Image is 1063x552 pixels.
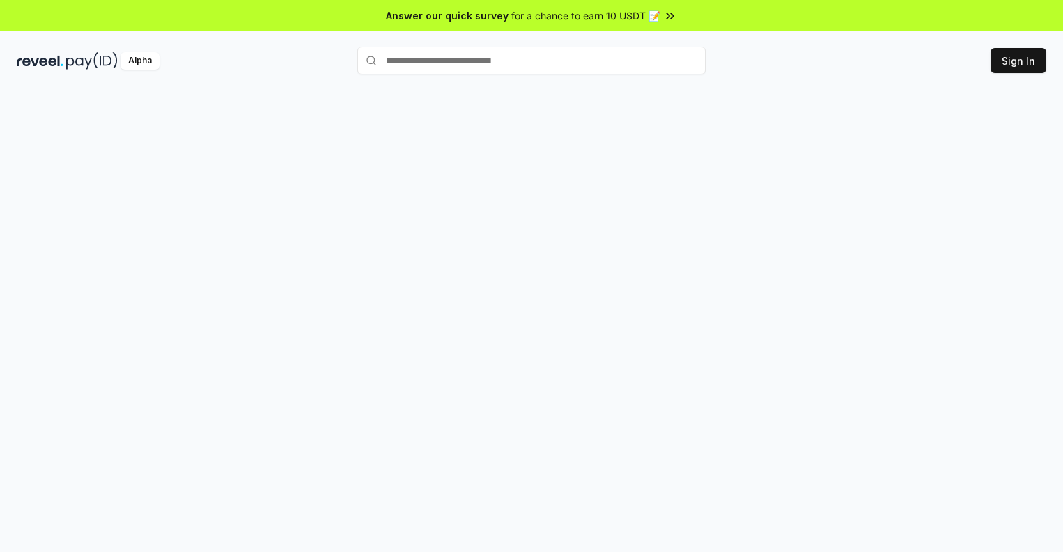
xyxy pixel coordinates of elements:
[511,8,660,23] span: for a chance to earn 10 USDT 📝
[17,52,63,70] img: reveel_dark
[66,52,118,70] img: pay_id
[386,8,509,23] span: Answer our quick survey
[991,48,1046,73] button: Sign In
[121,52,160,70] div: Alpha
